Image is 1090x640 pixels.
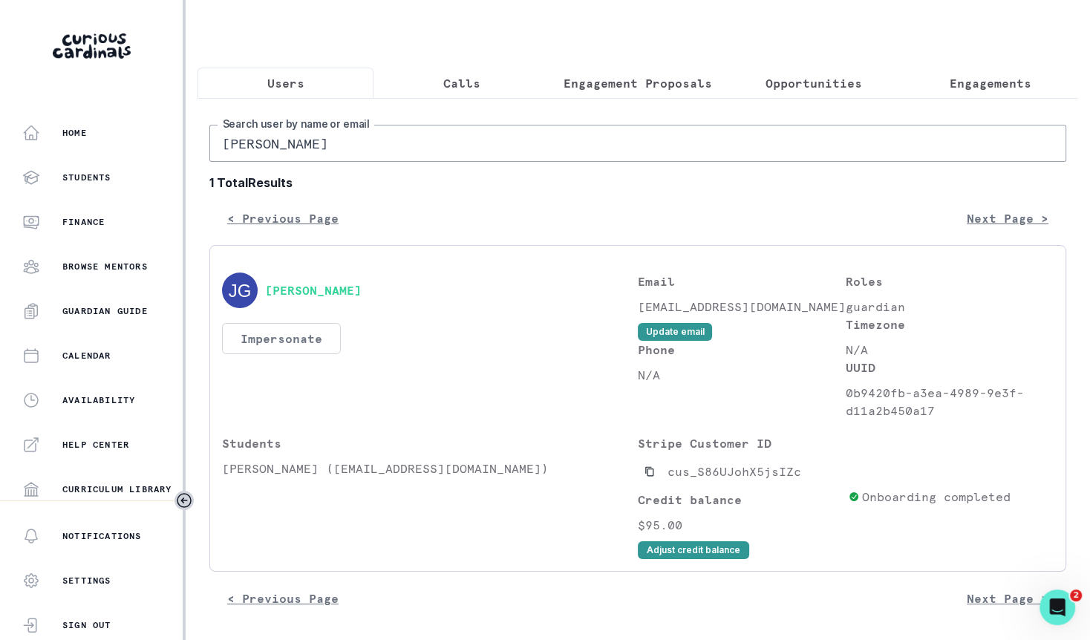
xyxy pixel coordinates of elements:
p: Sign Out [62,619,111,631]
p: Curriculum Library [62,483,172,495]
p: $95.00 [638,516,842,534]
iframe: Intercom live chat [1040,590,1075,625]
p: Roles [846,272,1054,290]
p: Students [222,434,638,452]
button: Next Page > [949,203,1066,233]
button: Adjust credit balance [638,541,749,559]
span: 2 [1070,590,1082,601]
p: Engagements [949,74,1031,92]
button: Impersonate [222,323,341,354]
p: Engagement Proposals [564,74,712,92]
p: Credit balance [638,491,842,509]
b: 1 Total Results [209,174,1066,192]
p: Browse Mentors [62,261,148,272]
button: Copied to clipboard [638,460,662,483]
p: 0b9420fb-a3ea-4989-9e3f-d11a2b450a17 [846,384,1054,419]
p: Stripe Customer ID [638,434,842,452]
p: guardian [846,298,1054,316]
button: Next Page > [949,584,1066,613]
p: N/A [846,341,1054,359]
p: Calendar [62,350,111,362]
img: svg [222,272,258,308]
p: Notifications [62,530,142,542]
p: cus_S86UJohX5jsIZc [668,463,801,480]
button: Update email [638,323,712,341]
button: < Previous Page [209,203,356,233]
p: Settings [62,575,111,587]
p: Students [62,172,111,183]
p: Calls [443,74,480,92]
p: Availability [62,394,135,406]
p: [PERSON_NAME] ([EMAIL_ADDRESS][DOMAIN_NAME]) [222,460,638,477]
p: Phone [638,341,846,359]
p: Email [638,272,846,290]
p: Finance [62,216,105,228]
p: Help Center [62,439,129,451]
img: Curious Cardinals Logo [53,33,131,59]
button: < Previous Page [209,584,356,613]
p: UUID [846,359,1054,376]
p: Home [62,127,87,139]
button: [PERSON_NAME] [265,283,362,298]
p: Users [267,74,304,92]
p: Onboarding completed [862,488,1011,506]
p: [EMAIL_ADDRESS][DOMAIN_NAME] [638,298,846,316]
p: Opportunities [766,74,862,92]
p: N/A [638,366,846,384]
p: Guardian Guide [62,305,148,317]
button: Toggle sidebar [174,491,194,510]
p: Timezone [846,316,1054,333]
